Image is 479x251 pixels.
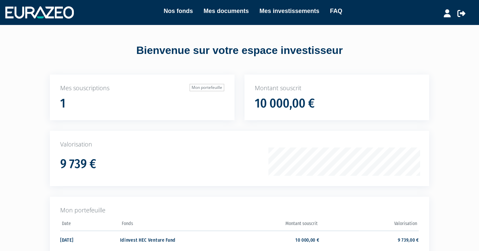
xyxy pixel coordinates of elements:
img: 1732889491-logotype_eurazeo_blanc_rvb.png [5,6,74,18]
p: Valorisation [60,140,419,149]
th: Montant souscrit [220,219,319,231]
a: FAQ [330,6,342,16]
h1: 9 739 € [60,157,96,171]
a: Nos fonds [164,6,193,16]
a: Mes investissements [259,6,319,16]
div: Bienvenue sur votre espace investisseur [35,43,444,58]
p: Mes souscriptions [60,84,224,93]
h1: 1 [60,97,66,111]
td: 10 000,00 € [220,231,319,248]
a: Mes documents [204,6,249,16]
th: Fonds [120,219,220,231]
th: Date [60,219,120,231]
h1: 10 000,00 € [255,97,315,111]
p: Montant souscrit [255,84,419,93]
td: [DATE] [60,231,120,248]
p: Mon portefeuille [60,206,419,215]
th: Valorisation [319,219,419,231]
td: Idinvest HEC Venture Fund [120,231,220,248]
td: 9 739,00 € [319,231,419,248]
a: Mon portefeuille [190,84,224,91]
